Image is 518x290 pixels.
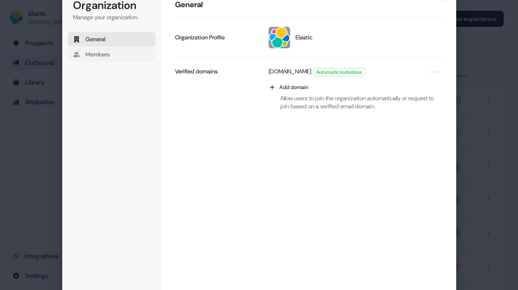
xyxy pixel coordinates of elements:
[269,68,311,77] p: [DOMAIN_NAME]
[86,51,110,59] span: Members
[295,34,313,42] span: Elastic
[313,68,364,76] span: Automatic invitations
[429,67,440,77] button: Open menu
[86,35,106,43] span: General
[68,32,155,47] button: General
[264,94,441,111] p: Allow users to join the organization automatically or request to join based on a verified email d...
[68,47,155,62] button: Members
[269,27,290,48] img: Elastic
[73,13,150,21] p: Manage your organization.
[175,34,225,42] p: Organization Profile
[264,80,441,94] button: Add domain
[279,84,308,91] span: Add domain
[175,68,218,76] p: Verified domains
